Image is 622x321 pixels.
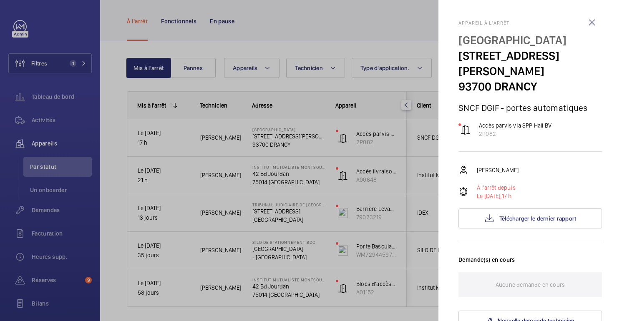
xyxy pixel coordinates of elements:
font: Demande(s) en cours [458,256,515,263]
font: [STREET_ADDRESS][PERSON_NAME] [458,48,559,78]
font: À l'arrêt depuis [477,184,516,191]
font: Télécharger le dernier rapport [499,215,577,222]
font: 2P082 [479,130,496,137]
button: Télécharger le dernier rapport [458,208,602,228]
font: Le [DATE], [477,193,502,199]
img: automatic_door.svg [461,125,471,135]
font: Aucune demande en cours [496,281,565,288]
font: Appareil à l'arrêt [458,20,510,26]
font: [PERSON_NAME] [477,167,519,173]
font: 93700 DRANCY [458,79,537,93]
font: SNCF DGIF - portes automatiques [458,103,588,113]
font: Accès parvis via SPP Hall BV [479,122,551,129]
font: [GEOGRAPHIC_DATA] [458,33,567,47]
font: 17 h [502,193,512,199]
